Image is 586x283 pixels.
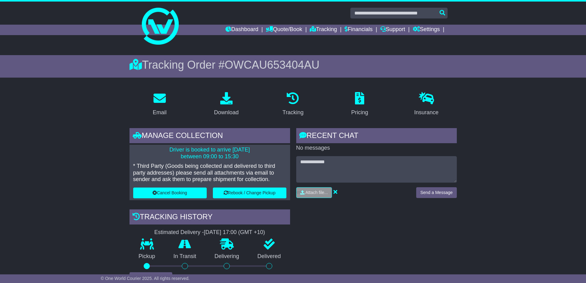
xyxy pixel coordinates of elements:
[204,229,265,236] div: [DATE] 17:00 (GMT +10)
[133,147,286,160] p: Driver is booked to arrive [DATE] between 09:00 to 15:30
[149,90,170,119] a: Email
[205,253,249,260] p: Delivering
[266,25,302,35] a: Quote/Book
[296,145,457,152] p: No messages
[101,276,190,281] span: © One World Courier 2025. All rights reserved.
[214,108,239,117] div: Download
[133,163,286,183] p: * Third Party (Goods being collected and delivered to third party addresses) please send all atta...
[413,25,440,35] a: Settings
[351,108,368,117] div: Pricing
[296,128,457,145] div: RECENT CHAT
[130,229,290,236] div: Estimated Delivery -
[225,59,319,71] span: OWCAU653404AU
[213,188,286,198] button: Rebook / Change Pickup
[130,209,290,226] div: Tracking history
[410,90,443,119] a: Insurance
[416,187,456,198] button: Send a Message
[133,188,207,198] button: Cancel Booking
[310,25,337,35] a: Tracking
[130,128,290,145] div: Manage collection
[153,108,166,117] div: Email
[278,90,307,119] a: Tracking
[130,58,457,71] div: Tracking Order #
[130,272,172,283] button: View Full Tracking
[210,90,243,119] a: Download
[345,25,373,35] a: Financials
[164,253,205,260] p: In Transit
[414,108,439,117] div: Insurance
[380,25,405,35] a: Support
[225,25,258,35] a: Dashboard
[282,108,303,117] div: Tracking
[130,253,165,260] p: Pickup
[248,253,290,260] p: Delivered
[347,90,372,119] a: Pricing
